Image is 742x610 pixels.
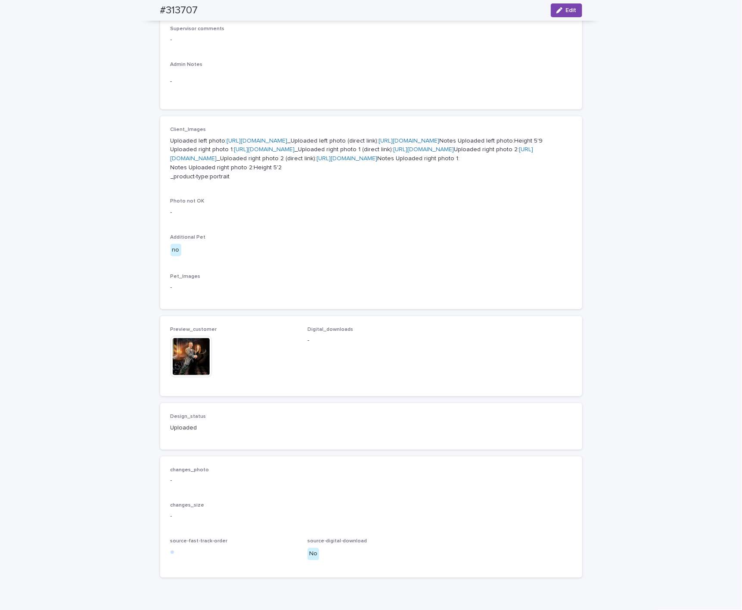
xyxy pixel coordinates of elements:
span: Additional Pet [171,235,206,240]
p: - [171,476,572,486]
span: Client_Images [171,127,206,132]
span: Preview_customer [171,327,217,332]
p: Uploaded left photo: _Uploaded left photo (direct link): Notes Uploaded left photo:Height 5'9 Upl... [171,137,572,181]
span: changes_size [171,503,205,508]
a: [URL][DOMAIN_NAME] [379,138,440,144]
span: Digital_downloads [307,327,353,332]
a: [URL][DOMAIN_NAME] [227,138,288,144]
span: source-digital-download [307,539,367,544]
span: Edit [566,7,577,13]
p: - [171,77,572,86]
span: changes_photo [171,467,209,473]
p: - [171,208,572,217]
span: Photo not OK [171,199,205,204]
a: [URL][DOMAIN_NAME] [394,146,454,152]
p: - [171,512,572,521]
button: Edit [551,3,582,17]
a: [URL][DOMAIN_NAME] [317,156,378,162]
span: Design_status [171,414,206,419]
span: Pet_Images [171,274,201,279]
p: - [307,336,435,345]
span: Admin Notes [171,62,203,67]
p: - [171,35,572,44]
div: No [307,548,319,560]
span: Supervisor comments [171,26,225,31]
a: [URL][DOMAIN_NAME] [234,146,295,152]
div: no [171,244,181,256]
span: source-fast-track-order [171,539,228,544]
p: Uploaded [171,423,298,433]
p: - [171,283,572,292]
h2: #313707 [160,4,198,17]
